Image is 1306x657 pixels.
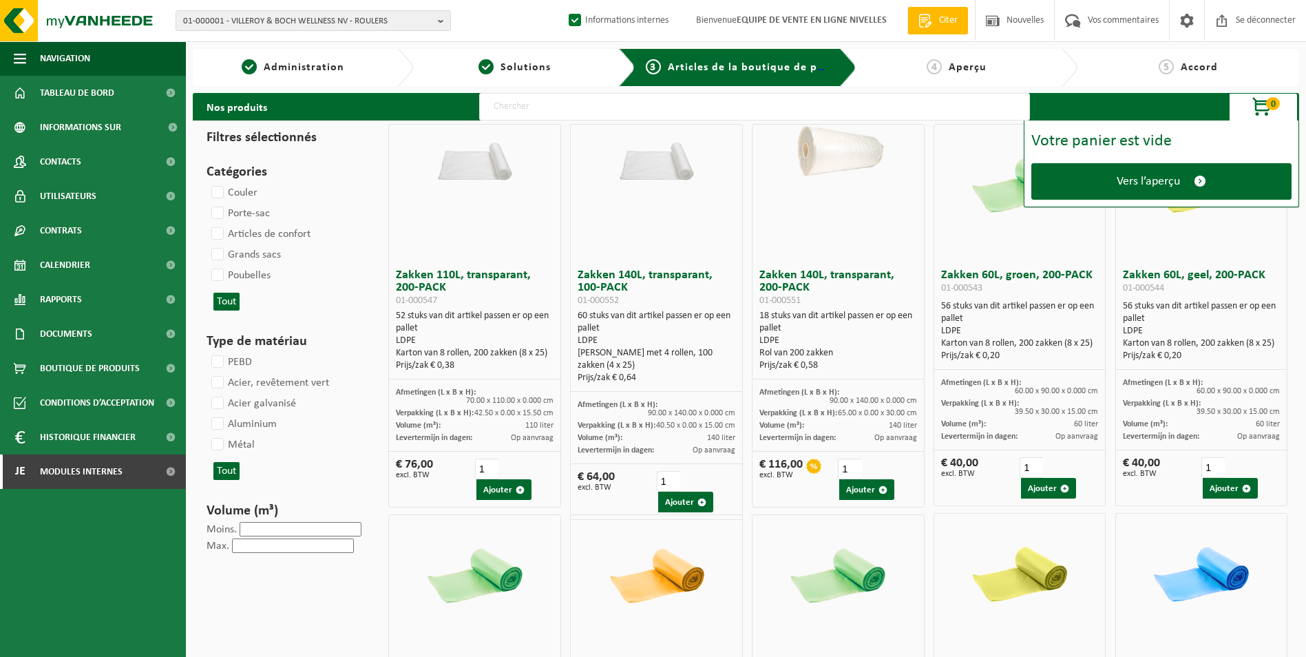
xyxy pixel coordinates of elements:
[207,331,364,352] h3: Type de matériau
[1210,484,1239,493] font: Ajouter
[874,434,917,442] span: Op aanvraag
[396,269,531,306] font: Zakken 110L, transparant, 200-PACK
[1123,432,1199,441] span: Levertermijn in dagen:
[961,125,1078,242] img: 01-000543
[759,335,917,347] div: LDPE
[40,41,90,76] span: Navigation
[941,379,1021,387] span: Afmetingen (L x B x H):
[1197,408,1280,416] span: 39.50 x 30.00 x 15.00 cm
[578,269,713,306] font: Zakken 140L, transparant, 100-PACK
[1021,478,1076,499] button: Ajouter
[40,386,154,420] span: Conditions d’acceptation
[1201,457,1225,478] input: 1
[646,59,661,74] span: 3
[656,421,735,430] span: 40.50 x 0.00 x 15.00 cm
[941,457,978,470] font: € 40,00
[511,434,554,442] span: Op aanvraag
[949,62,987,73] span: Aperçu
[759,359,917,372] div: Prijs/zak € 0,58
[1015,408,1098,416] span: 39.50 x 30.00 x 15.00 cm
[209,414,277,435] label: Aluminium
[396,458,433,471] font: € 76,00
[209,265,271,286] label: Poubelles
[525,421,554,430] span: 110 liter
[1123,470,1160,478] span: excl. BTW
[941,269,1093,294] font: Zakken 60L, groen, 200-PACK
[927,59,942,74] span: 4
[209,203,270,224] label: Porte-sac
[417,125,534,183] img: 01-000547
[578,446,654,455] span: Levertermijn in dagen:
[646,59,829,76] a: 3Articles de la boutique de produits
[40,110,159,145] span: Informations sur l’entreprise
[578,483,615,492] span: excl. BTW
[176,10,451,31] button: 01-000001 - VILLEROY & BOCH WELLNESS NV - ROULERS
[941,350,1099,362] div: Prijs/zak € 0,20
[941,420,986,428] span: Volume (m³):
[578,470,615,483] font: € 64,00
[578,421,655,430] span: Verpakking (L x B x H):
[830,397,917,405] span: 90.00 x 140.00 x 0.000 cm
[1123,325,1281,337] div: LDPE
[759,434,836,442] span: Levertermijn in dagen:
[1123,399,1201,408] span: Verpakking (L x B x H):
[759,458,803,471] font: € 116,00
[1123,379,1203,387] span: Afmetingen (L x B x H):
[1123,283,1164,293] span: 01-000544
[839,479,894,500] button: Ajouter
[396,295,437,306] span: 01-000547
[648,409,735,417] span: 90.00 x 140.00 x 0.000 cm
[1031,133,1292,149] div: Votre panier est vide
[863,59,1050,76] a: 4Aperçu
[193,93,281,121] h2: Nos produits
[476,479,531,500] button: Ajouter
[759,347,917,359] div: Rol van 200 zakken
[40,248,90,282] span: Calendrier
[759,409,837,417] span: Verpakking (L x B x H):
[264,62,344,73] span: Administration
[1123,301,1276,324] font: 56 stuks van dit artikel passen er op een pallet
[474,409,554,417] span: 42.50 x 0.00 x 15.50 cm
[396,421,441,430] span: Volume (m³):
[696,15,887,25] font: Bienvenue
[209,373,329,393] label: Acier, revêtement vert
[737,15,887,25] strong: EQUIPE DE VENTE EN LIGNE NIVELLES
[846,486,875,494] font: Ajouter
[479,93,1030,121] input: Chercher
[40,420,136,455] span: Historique financier
[396,434,472,442] span: Levertermijn in dagen:
[941,470,978,478] span: excl. BTW
[779,125,896,183] img: 01-000551
[1085,59,1292,76] a: 5Accord
[838,409,917,417] span: 65.00 x 0.00 x 30.00 cm
[40,282,82,317] span: Rapports
[1123,420,1168,428] span: Volume (m³):
[209,244,281,265] label: Grands sacs
[1074,420,1098,428] span: 60 liter
[242,59,257,74] span: 1
[1028,484,1057,493] font: Ajouter
[657,471,680,492] input: 1
[1015,387,1098,395] span: 60.00 x 90.00 x 0.000 cm
[907,7,968,34] a: Citer
[693,446,735,455] span: Op aanvraag
[14,455,26,489] span: Je
[779,515,896,632] img: 01-000553
[200,59,386,76] a: 1Administration
[578,347,735,372] div: [PERSON_NAME] met 4 rollen, 100 zakken (4 x 25)
[483,486,512,494] font: Ajouter
[40,213,82,248] span: Contrats
[578,311,730,333] font: 60 stuks van dit artikel passen er op een pallet
[578,372,735,384] div: Prijs/zak € 0,64
[396,335,554,347] div: LDPE
[209,182,257,203] label: Couler
[207,501,364,521] h3: Volume (m³)
[207,127,364,148] h3: Filtres sélectionnés
[209,224,310,244] label: Articles de confort
[759,269,894,306] font: Zakken 140L, transparant, 200-PACK
[838,459,861,479] input: 1
[578,401,657,409] span: Afmetingen (L x B x H):
[941,337,1099,350] div: Karton van 8 rollen, 200 zakken (8 x 25)
[1203,478,1258,499] button: Ajouter
[578,335,735,347] div: LDPE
